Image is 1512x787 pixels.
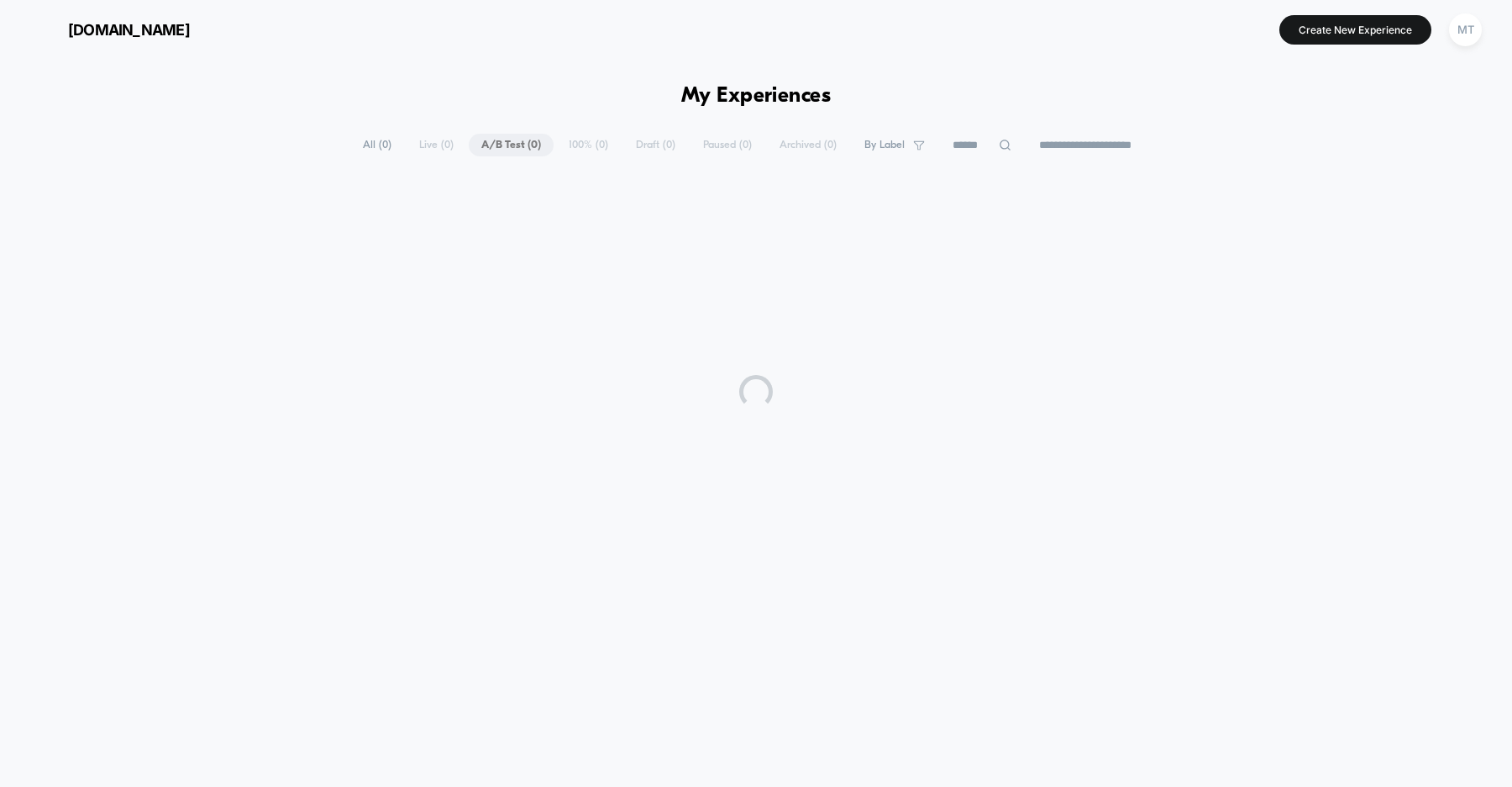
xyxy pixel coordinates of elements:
span: By Label [864,139,905,151]
button: MT [1444,13,1487,47]
button: Create New Experience [1279,15,1431,45]
h1: My Experiences [681,84,832,108]
span: All ( 0 ) [350,134,404,156]
div: MT [1449,13,1482,46]
span: [DOMAIN_NAME] [68,21,190,39]
button: [DOMAIN_NAME] [25,16,195,43]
